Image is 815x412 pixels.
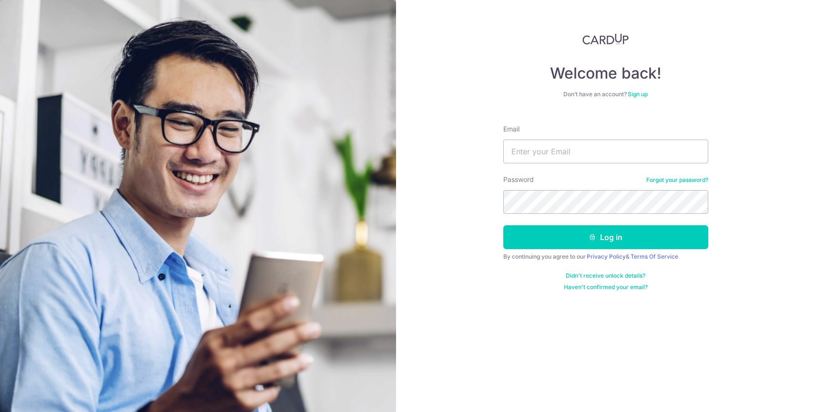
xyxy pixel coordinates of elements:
label: Email [503,124,520,134]
button: Log in [503,225,708,249]
a: Sign up [628,90,648,98]
a: Haven't confirmed your email? [564,283,648,291]
img: CardUp Logo [582,33,629,45]
div: Don’t have an account? [503,90,708,98]
a: Didn't receive unlock details? [566,272,645,280]
a: Terms Of Service [631,253,678,260]
input: Enter your Email [503,140,708,163]
a: Forgot your password? [646,176,708,184]
a: Privacy Policy [587,253,626,260]
h4: Welcome back! [503,64,708,83]
div: By continuing you agree to our & [503,253,708,261]
label: Password [503,175,534,184]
